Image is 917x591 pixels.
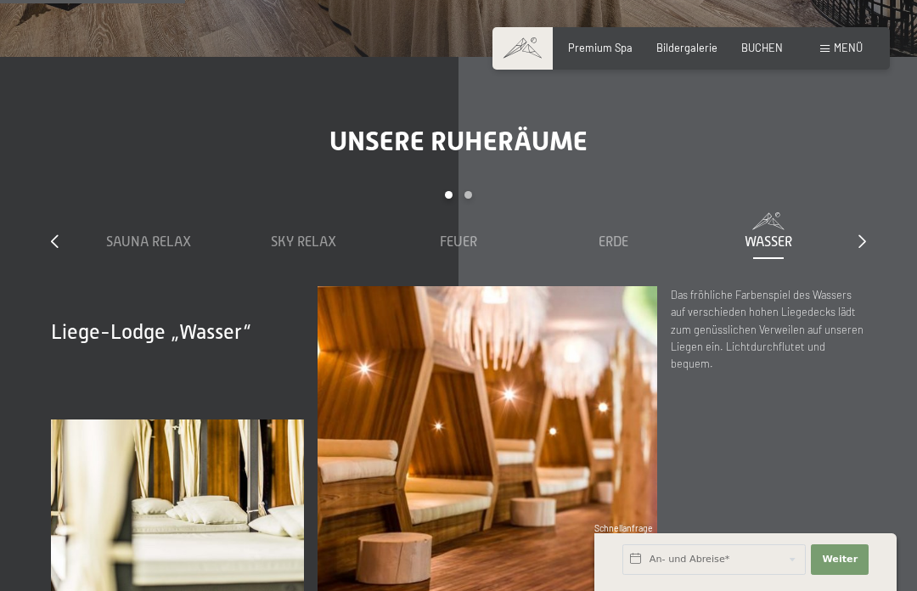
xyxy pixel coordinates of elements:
span: Liege-Lodge „Wasser“ [51,320,251,343]
p: Das fröhliche Farbenspiel des Wassers auf verschieden hohen Liegedecks lädt zum genüsslichen Verw... [671,286,866,373]
span: Weiter [822,553,858,566]
span: Wasser [745,234,792,250]
span: Schnellanfrage [594,523,653,533]
span: Menü [834,41,863,54]
span: Sauna Relax [106,234,191,250]
span: Feuer [440,234,477,250]
div: Carousel Page 1 (Current Slide) [445,191,453,199]
a: Premium Spa [568,41,633,54]
span: Unsere Ruheräume [329,125,588,157]
a: Bildergalerie [656,41,717,54]
div: Carousel Pagination [71,191,846,212]
div: Carousel Page 2 [464,191,472,199]
span: Erde [599,234,628,250]
span: Sky Relax [271,234,336,250]
button: Weiter [811,544,869,575]
a: BUCHEN [741,41,783,54]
